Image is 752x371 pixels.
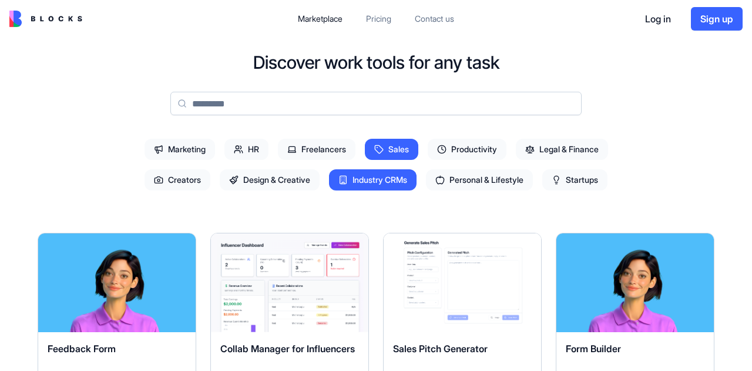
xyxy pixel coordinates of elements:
div: Marketplace [298,13,343,25]
span: HR [224,139,268,160]
span: Personal & Lifestyle [426,169,533,190]
div: Contact us [415,13,454,25]
span: Feedback Form [48,343,116,355]
h2: Discover work tools for any task [253,52,499,73]
a: Contact us [405,8,464,29]
span: Startups [542,169,607,190]
span: Freelancers [278,139,355,160]
button: Log in [634,7,681,31]
span: Form Builder [566,343,621,355]
span: Sales [365,139,418,160]
span: Design & Creative [220,169,320,190]
img: logo [9,11,82,27]
a: Pricing [357,8,401,29]
span: Sales Pitch Generator [393,343,488,355]
span: Industry CRMs [329,169,417,190]
span: Marketing [145,139,215,160]
button: Sign up [691,7,743,31]
span: Collab Manager for Influencers [220,343,355,355]
span: Productivity [428,139,506,160]
span: Creators [145,169,210,190]
div: Pricing [366,13,391,25]
a: Marketplace [288,8,352,29]
span: Legal & Finance [516,139,608,160]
